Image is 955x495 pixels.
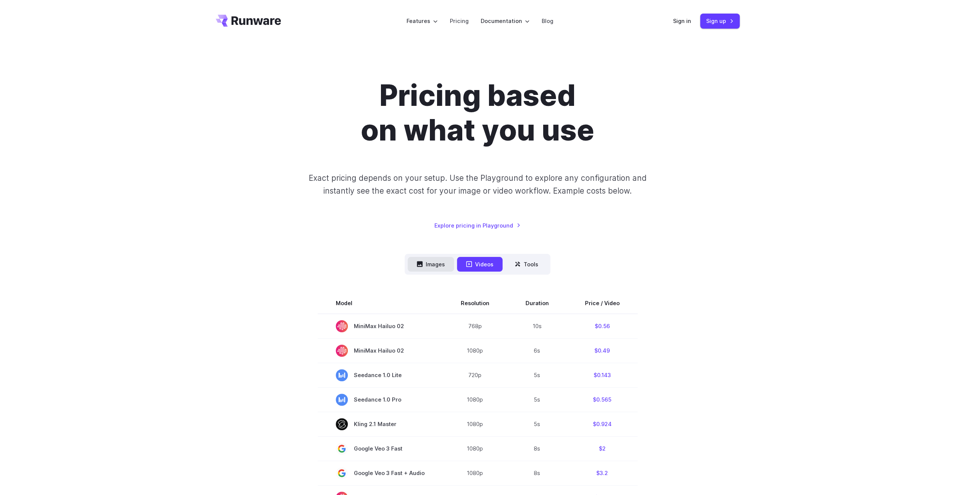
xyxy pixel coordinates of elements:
td: $0.143 [567,363,638,387]
td: 8s [507,436,567,461]
a: Explore pricing in Playground [434,221,521,230]
a: Pricing [450,17,469,25]
td: $0.924 [567,412,638,436]
td: 1080p [443,387,507,412]
span: Google Veo 3 Fast + Audio [336,467,425,479]
a: Blog [542,17,553,25]
td: 10s [507,314,567,339]
td: 5s [507,363,567,387]
p: Exact pricing depends on your setup. Use the Playground to explore any configuration and instantl... [294,172,661,197]
td: 1080p [443,338,507,363]
td: $3.2 [567,461,638,485]
td: 1080p [443,436,507,461]
label: Documentation [481,17,530,25]
td: 720p [443,363,507,387]
label: Features [407,17,438,25]
span: Seedance 1.0 Lite [336,369,425,381]
td: 5s [507,387,567,412]
span: Kling 2.1 Master [336,418,425,430]
span: Seedance 1.0 Pro [336,394,425,406]
span: Google Veo 3 Fast [336,443,425,455]
td: $0.49 [567,338,638,363]
th: Price / Video [567,293,638,314]
td: $2 [567,436,638,461]
button: Tools [506,257,547,272]
td: 5s [507,412,567,436]
button: Videos [457,257,503,272]
td: 6s [507,338,567,363]
a: Sign up [700,14,740,28]
th: Duration [507,293,567,314]
td: 1080p [443,461,507,485]
th: Resolution [443,293,507,314]
span: MiniMax Hailuo 02 [336,345,425,357]
td: 8s [507,461,567,485]
th: Model [318,293,443,314]
td: 1080p [443,412,507,436]
td: 768p [443,314,507,339]
button: Images [408,257,454,272]
span: MiniMax Hailuo 02 [336,320,425,332]
a: Sign in [673,17,691,25]
a: Go to / [216,15,281,27]
td: $0.56 [567,314,638,339]
td: $0.565 [567,387,638,412]
h1: Pricing based on what you use [268,78,687,148]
